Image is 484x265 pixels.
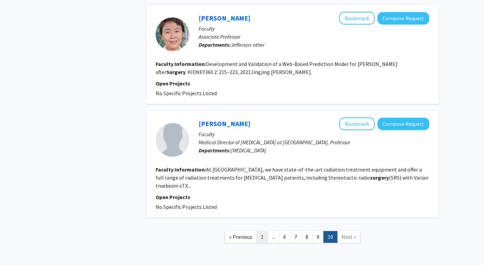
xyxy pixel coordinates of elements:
[290,231,301,243] a: 7
[156,193,429,201] p: Open Projects
[256,231,268,243] a: 1
[156,90,217,97] span: No Specific Projects Listed
[156,166,428,189] fg-read-more: At [GEOGRAPHIC_DATA], we have state-of-the-art radiation treatment equipment and offer a full ran...
[339,12,375,25] button: Add Jingjing Zhang to Bookmarks
[199,138,429,146] p: Medical Director of [MEDICAL_DATA] at [GEOGRAPHIC_DATA], Professor
[231,147,266,154] span: [MEDICAL_DATA]
[370,174,389,181] b: surgery
[5,235,29,260] iframe: Chat
[229,233,252,240] span: « Previous
[199,147,231,154] b: Departments:
[377,118,429,130] button: Compose Request to Wenyin Shi
[199,130,429,138] p: Faculty
[312,231,324,243] a: 9
[156,166,206,173] b: Faculty Information:
[339,117,375,130] button: Add Wenyin Shi to Bookmarks
[199,33,429,41] p: Associate Professor
[337,231,360,243] a: Next Page
[341,233,356,240] span: Next »
[279,231,290,243] a: 6
[225,231,257,243] a: Previous
[199,41,231,48] b: Departments:
[156,79,429,87] p: Open Projects
[301,231,313,243] a: 8
[199,119,250,128] a: [PERSON_NAME]
[146,224,439,252] nav: Page navigation
[166,69,186,75] b: Surgery
[156,61,206,67] b: Faculty Information:
[272,233,275,240] span: ...
[323,231,337,243] a: 10
[156,61,398,75] fg-read-more: Development and Validation of a Web-Based Prediction Model for [PERSON_NAME] after . KIDNEY360 2:...
[231,41,265,48] span: Jefferson: other
[199,25,429,33] p: Faculty
[377,12,429,25] button: Compose Request to Jingjing Zhang
[156,203,217,210] span: No Specific Projects Listed
[199,14,250,22] a: [PERSON_NAME]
